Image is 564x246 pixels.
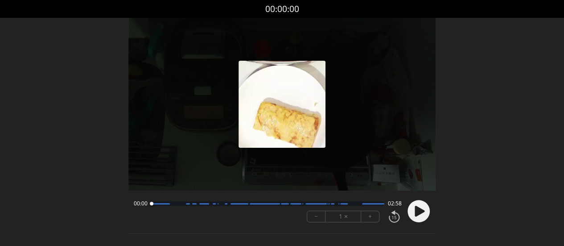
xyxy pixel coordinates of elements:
img: Poster Image [239,61,325,148]
button: + [361,211,379,222]
span: 02:58 [388,200,402,207]
button: − [307,211,325,222]
span: 00:00 [134,200,148,207]
a: 00:00:00 [265,3,299,16]
div: 1 × [325,211,361,222]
